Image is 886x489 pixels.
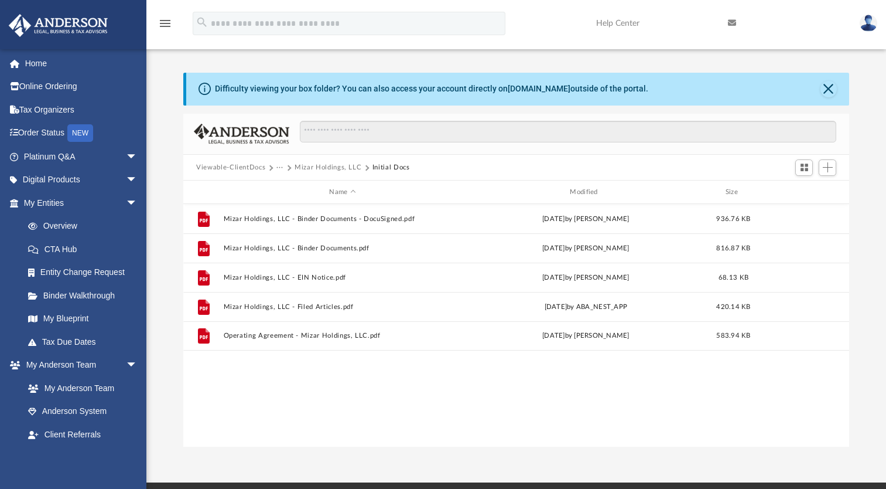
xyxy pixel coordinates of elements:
a: Platinum Q&Aarrow_drop_down [8,145,155,168]
div: Name [223,187,461,198]
i: menu [158,16,172,30]
div: id [189,187,218,198]
div: Size [710,187,757,198]
a: Order StatusNEW [8,121,155,145]
a: Overview [16,215,155,238]
a: Client Referrals [16,423,149,446]
a: My Blueprint [16,307,149,331]
img: Anderson Advisors Platinum Portal [5,14,111,37]
div: id [762,187,844,198]
div: [DATE] by ABA_NEST_APP [467,302,705,313]
button: Mizar Holdings, LLC [295,162,361,173]
a: My Anderson Teamarrow_drop_down [8,354,149,377]
span: 936.76 KB [716,216,750,222]
span: arrow_drop_down [126,191,149,215]
div: grid [183,204,849,447]
a: Digital Productsarrow_drop_down [8,168,155,192]
span: 68.13 KB [719,274,748,281]
a: My Entitiesarrow_drop_down [8,191,155,215]
div: [DATE] by [PERSON_NAME] [467,331,705,341]
button: Mizar Holdings, LLC - EIN Notice.pdf [224,274,462,281]
button: Initial Docs [372,162,410,173]
button: Operating Agreement - Mizar Holdings, LLC.pdf [224,332,462,339]
div: Difficulty viewing your box folder? You can also access your account directly on outside of the p... [215,83,648,95]
a: menu [158,22,172,30]
div: Modified [467,187,705,198]
i: search [196,16,208,29]
button: Close [820,81,837,97]
div: NEW [67,124,93,142]
button: Switch to Grid View [795,159,813,176]
button: Add [819,159,836,176]
span: arrow_drop_down [126,446,149,470]
button: Mizar Holdings, LLC - Binder Documents - DocuSigned.pdf [224,215,462,223]
a: My Documentsarrow_drop_down [8,446,149,470]
a: Tax Organizers [8,98,155,121]
div: [DATE] by [PERSON_NAME] [467,214,705,225]
a: Tax Due Dates [16,330,155,354]
span: 420.14 KB [716,304,750,310]
button: Mizar Holdings, LLC - Binder Documents.pdf [224,244,462,252]
span: arrow_drop_down [126,145,149,169]
a: [DOMAIN_NAME] [508,84,570,93]
button: ··· [276,162,284,173]
div: [DATE] by [PERSON_NAME] [467,273,705,283]
a: Home [8,52,155,75]
div: [DATE] by [PERSON_NAME] [467,243,705,254]
span: 583.94 KB [716,332,750,339]
a: Entity Change Request [16,261,155,284]
a: Anderson System [16,400,149,423]
img: User Pic [860,15,877,32]
span: arrow_drop_down [126,168,149,192]
a: My Anderson Team [16,376,143,400]
input: Search files and folders [300,121,836,143]
a: CTA Hub [16,237,155,261]
button: Viewable-ClientDocs [196,162,265,173]
span: arrow_drop_down [126,354,149,378]
a: Binder Walkthrough [16,284,155,307]
button: Mizar Holdings, LLC - Filed Articles.pdf [224,303,462,311]
a: Online Ordering [8,75,155,99]
span: 816.87 KB [716,245,750,252]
